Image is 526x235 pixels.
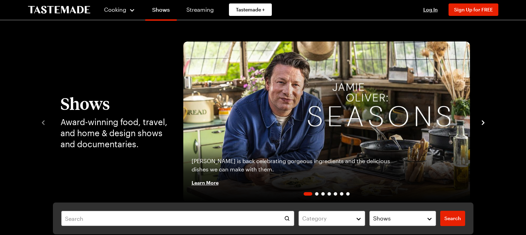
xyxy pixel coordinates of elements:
[302,214,351,223] div: Category
[346,192,350,196] span: Go to slide 7
[369,211,436,226] button: Shows
[304,192,312,196] span: Go to slide 1
[192,179,219,186] span: Learn More
[28,6,90,14] a: To Tastemade Home Page
[61,211,295,226] input: Search
[454,7,493,12] span: Sign Up for FREE
[449,3,498,16] button: Sign Up for FREE
[440,211,465,226] a: filters
[444,215,461,222] span: Search
[236,6,265,13] span: Tastemade +
[104,1,136,18] button: Cooking
[229,3,272,16] a: Tastemade +
[104,6,126,13] span: Cooking
[480,118,487,126] button: navigate to next item
[183,41,470,203] img: Jamie Oliver: Seasons
[423,7,438,12] span: Log In
[321,192,325,196] span: Go to slide 3
[192,157,408,173] p: [PERSON_NAME] is back celebrating gorgeous ingredients and the delicious dishes we can make with ...
[334,192,337,196] span: Go to slide 5
[298,211,365,226] button: Category
[183,41,470,203] a: Jamie Oliver: Seasons[PERSON_NAME] is back celebrating gorgeous ingredients and the delicious dis...
[340,192,343,196] span: Go to slide 6
[315,192,319,196] span: Go to slide 2
[417,6,444,13] button: Log In
[40,118,47,126] button: navigate to previous item
[61,116,169,150] p: Award-winning food, travel, and home & design shows and documentaries.
[373,214,391,223] span: Shows
[145,1,177,21] a: Shows
[61,94,169,112] h1: Shows
[327,192,331,196] span: Go to slide 4
[183,41,470,203] div: 1 / 7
